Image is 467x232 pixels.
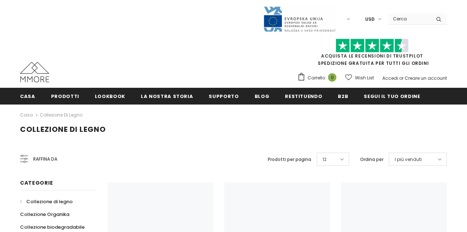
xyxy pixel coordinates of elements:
[20,62,49,82] img: Casi MMORE
[20,124,106,134] span: Collezione di legno
[360,156,383,163] label: Ordina per
[308,74,325,82] span: Carrello
[268,156,311,163] label: Prodotti per pagina
[395,156,422,163] span: I più venduti
[95,88,125,104] a: Lookbook
[141,93,193,100] span: La nostra storia
[389,13,431,24] input: Search Site
[40,112,82,118] a: Collezione di legno
[20,93,35,100] span: Casa
[26,198,73,205] span: Collezione di legno
[336,39,409,53] img: Fidati di Pilot Stars
[20,195,73,208] a: Collezione di legno
[209,88,239,104] a: supporto
[364,88,420,104] a: Segui il tuo ordine
[209,93,239,100] span: supporto
[364,93,420,100] span: Segui il tuo ordine
[20,88,35,104] a: Casa
[297,42,447,66] span: SPEDIZIONE GRATUITA PER TUTTI GLI ORDINI
[20,179,53,186] span: Categorie
[355,74,374,82] span: Wish List
[323,156,327,163] span: 12
[285,88,322,104] a: Restituendo
[20,111,33,119] a: Casa
[365,16,375,23] span: USD
[20,208,69,221] a: Collezione Organika
[95,93,125,100] span: Lookbook
[297,72,340,83] a: Carrello 0
[399,75,404,81] span: or
[405,75,447,81] a: Creare un account
[33,155,57,163] span: Raffina da
[20,224,85,231] span: Collezione biodegradabile
[382,75,398,81] a: Accedi
[141,88,193,104] a: La nostra storia
[263,6,336,32] img: Javni Razpis
[285,93,322,100] span: Restituendo
[20,211,69,218] span: Collezione Organika
[255,93,270,100] span: Blog
[345,71,374,84] a: Wish List
[321,53,423,59] a: Acquista le recensioni di TrustPilot
[255,88,270,104] a: Blog
[338,88,348,104] a: B2B
[51,88,79,104] a: Prodotti
[328,73,336,82] span: 0
[338,93,348,100] span: B2B
[263,16,336,22] a: Javni Razpis
[51,93,79,100] span: Prodotti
